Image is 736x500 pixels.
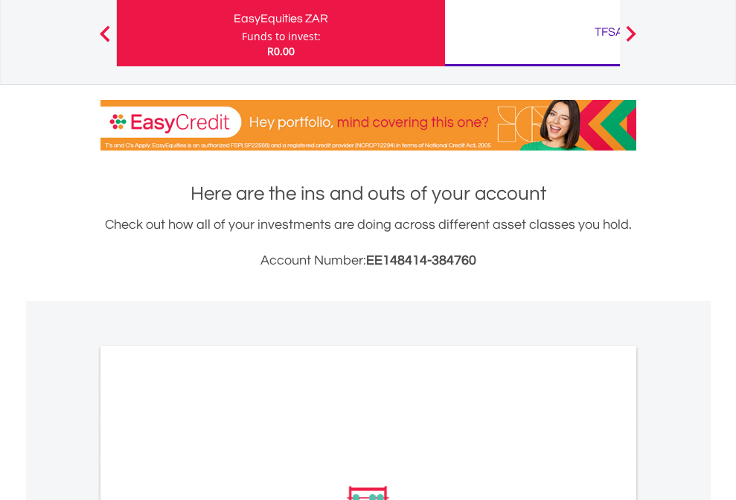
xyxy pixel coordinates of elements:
div: Check out how all of your investments are doing across different asset classes you hold. [100,215,636,271]
h3: Account Number: [100,250,636,271]
div: EasyEquities ZAR [126,8,436,29]
img: EasyCredit Promotion Banner [100,100,636,151]
div: Funds to invest: [242,29,321,44]
span: R0.00 [267,44,295,58]
h1: Here are the ins and outs of your account [100,180,636,207]
button: Previous [90,33,120,48]
span: EE148414-384760 [366,253,476,268]
button: Next [616,33,646,48]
